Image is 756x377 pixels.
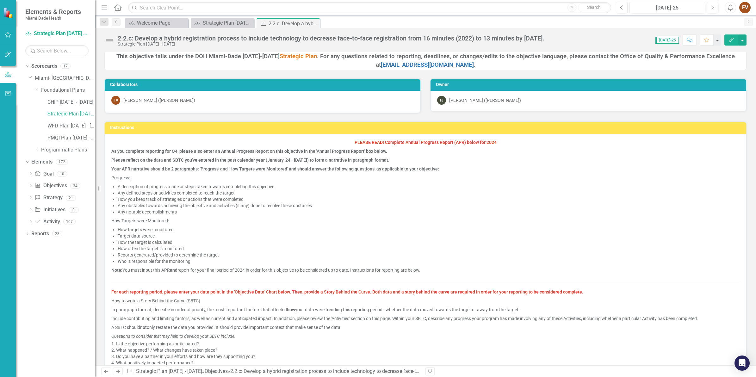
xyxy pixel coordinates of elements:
[118,258,740,264] li: Who is responsible for the monitoring
[57,171,67,176] div: 10
[70,183,80,188] div: 34
[118,233,740,239] li: Target data source
[63,219,76,225] div: 107
[127,368,421,375] div: » »
[111,314,740,323] p: Include contributing and limiting factors, as well as current and anticipated impact. In addition...
[587,5,601,10] span: Search
[734,355,750,371] div: Open Intercom Messenger
[118,202,740,209] li: Any obstacles towards achieving the objective and activities (if any) done to resolve these obsta...
[116,353,740,360] li: Do you have a partner in your efforts and how are they supporting you?
[111,323,740,332] p: A SBTC should only restate the data you provided. It should provide important context that make s...
[47,122,95,130] a: WFD Plan [DATE] - [DATE]
[104,35,115,45] img: Not Defined
[347,18,394,32] span: Your session will end in seconds.
[436,82,743,87] h3: Owner
[287,307,295,312] strong: how
[35,75,95,82] a: Miami- [GEOGRAPHIC_DATA]
[111,305,740,314] p: In paragraph format, describe in order of priority, the most important factors that affected your...
[66,195,76,201] div: 21
[25,30,89,37] a: Strategic Plan [DATE] - [DATE]
[110,125,743,130] h3: Instructions
[123,97,195,103] div: [PERSON_NAME] ([PERSON_NAME])
[449,97,521,103] div: [PERSON_NAME] ([PERSON_NAME])
[269,20,318,28] div: 2.2.c: Develop a hybrid registration process to include technology to decrease face-to-face regis...
[118,42,544,46] div: Strategic Plan [DATE] - [DATE]
[69,207,79,213] div: 0
[118,35,544,42] div: 2.2.c: Develop a hybrid registration process to include technology to decrease face-to-face regis...
[110,82,417,87] h3: Collaborators
[34,206,65,213] a: Initiatives
[111,268,122,273] strong: Note:
[205,368,228,374] a: Objectives
[56,159,68,164] div: 172
[47,110,95,118] a: Strategic Plan [DATE] - [DATE]
[420,9,425,16] button: close
[34,194,62,201] a: Strategy
[34,182,67,189] a: Objectives
[578,3,610,12] button: Search
[34,170,53,178] a: Goal
[31,230,49,238] a: Reports
[111,334,235,339] em: Questions to consider that may help to develop your SBTC include:
[3,7,14,18] img: ClearPoint Strategy
[118,190,740,196] li: Any defined steps or activities completed to reach the target
[116,347,740,353] li: What happened? / What changes have taken place?
[118,245,740,252] li: How often the target is monitored
[25,45,89,56] input: Search Below...
[47,99,95,106] a: CHIP [DATE] - [DATE]
[355,140,497,145] strong: PLEASE READ! Complete Annual Progress Report (APR) below for 2024
[111,158,389,163] strong: Please reflect on the data and SBTC you've entered in the past calendar year (January '24 - [DATE...
[25,8,81,15] span: Elements & Reports
[203,19,252,27] div: Strategic Plan [DATE]-[DATE]
[111,149,387,154] strong: As you complete reporting for Q4, please also enter an Annual Progress Report on this objective i...
[381,61,474,68] a: [EMAIL_ADDRESS][DOMAIN_NAME]
[655,37,679,44] span: [DATE]-25
[140,325,147,330] strong: not
[128,2,611,13] input: Search ClearPoint...
[31,158,53,166] a: Elements
[111,218,169,223] span: How Targets were Monitored:
[118,239,740,245] li: How the target is calculated
[34,218,60,226] a: Activity
[60,64,71,69] div: 17
[347,11,406,17] strong: Session Timeout Warning
[41,146,95,154] a: Programmatic Plans
[52,231,62,237] div: 28
[111,289,583,294] strong: For each reporting period, please enter your data point in the 'Objective Data' Chart below. Then...
[116,53,735,68] strong: This objective falls under the DOH Miami-Dade [DATE]-[DATE] . For any questions related to report...
[111,175,130,180] span: Progress:
[136,368,202,374] a: Strategic Plan [DATE] - [DATE]
[116,341,740,347] li: Is the objective performing as anticipated?
[118,252,740,258] li: Reports generated/provided to determine the target
[41,87,95,94] a: Foundational Plans
[111,96,120,105] div: FV
[437,96,446,105] div: IJ
[170,268,177,273] strong: and
[127,19,187,27] a: Welcome Page
[137,19,187,27] div: Welcome Page
[280,53,317,60] span: Strategic Plan
[351,26,357,32] span: 60
[116,360,740,366] li: What positively impacted performance?
[111,166,439,171] strong: Your APR narrative should be 2 paragraphs: 'Progress' and 'How Targets were Monitored' and should...
[118,209,740,215] li: Any notable accomplishments
[25,15,81,21] small: Miami-Dade Health
[47,134,95,142] a: PMQI Plan [DATE] - [DATE]
[118,226,740,233] li: How targets were monitored
[192,19,252,27] a: Strategic Plan [DATE]-[DATE]
[118,183,740,190] li: A description of progress made or steps taken towards completing this objective
[31,63,57,70] a: Scorecards
[629,2,705,13] button: [DATE]-25
[739,2,751,13] button: FV
[230,368,567,374] div: 2.2.c: Develop a hybrid registration process to include technology to decrease face-to-face regis...
[111,296,740,305] p: How to write a Story Behind the Curve (SBTC)
[111,266,740,275] p: You must input this APR report for your final period of 2024 in order for this objective to be co...
[632,4,703,12] div: [DATE]-25
[118,196,740,202] li: How you keep track of strategies or actions that were completed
